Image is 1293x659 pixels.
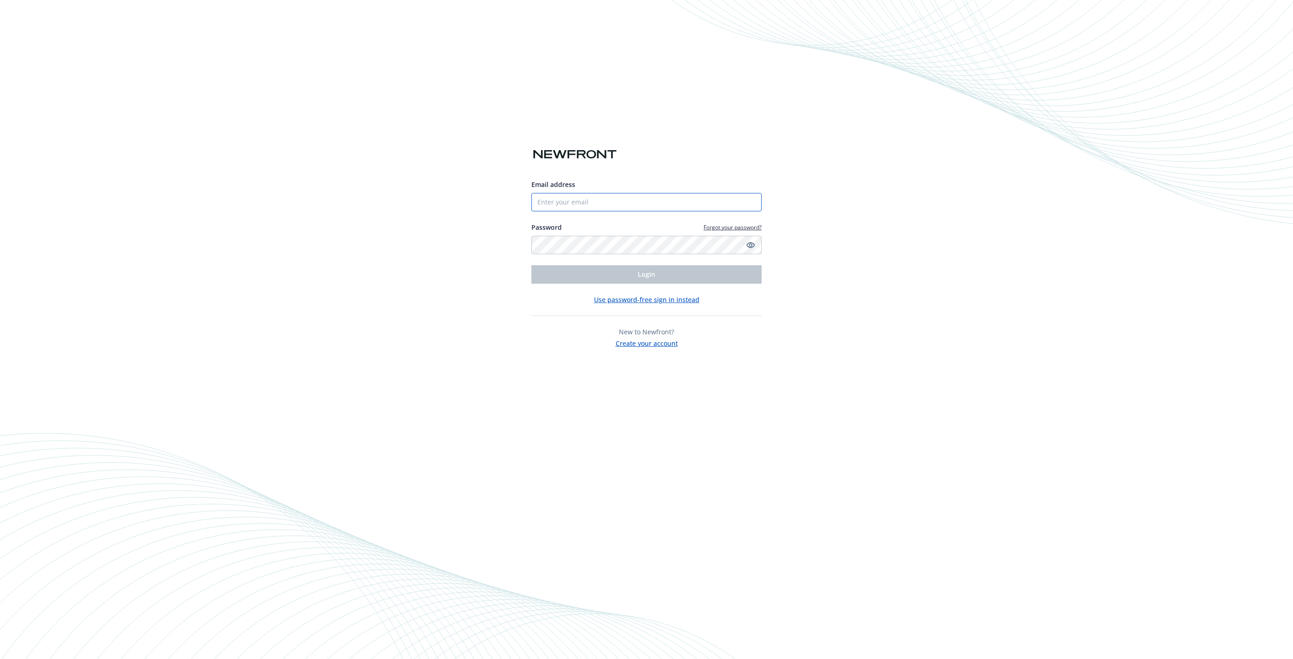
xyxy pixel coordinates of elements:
input: Enter your email [531,193,762,211]
img: Newfront logo [531,146,618,163]
input: Enter your password [531,236,762,254]
button: Use password-free sign in instead [594,295,699,304]
a: Show password [745,239,756,251]
span: Login [638,270,655,279]
span: Email address [531,180,575,189]
span: New to Newfront? [619,327,674,336]
button: Create your account [616,337,678,348]
a: Forgot your password? [704,223,762,231]
label: Password [531,222,562,232]
button: Login [531,265,762,284]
